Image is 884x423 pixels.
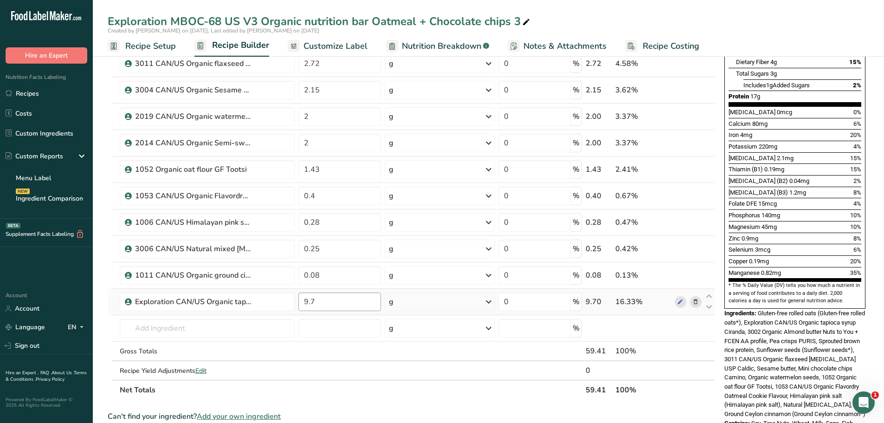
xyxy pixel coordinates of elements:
[615,296,671,307] div: 16.33%
[402,40,481,52] span: Nutrition Breakdown
[729,177,788,184] span: [MEDICAL_DATA] (B2)
[761,269,781,276] span: 0.82mg
[729,155,775,162] span: [MEDICAL_DATA]
[389,190,394,202] div: g
[615,345,671,357] div: 100%
[135,296,251,307] div: Exploration CAN/US Organic tapioca syrup Ciranda
[120,319,295,338] input: Add Ingredient
[586,365,612,376] div: 0
[389,164,394,175] div: g
[36,376,65,383] a: Privacy Policy
[212,39,269,52] span: Recipe Builder
[615,190,671,202] div: 0.67%
[729,258,748,265] span: Copper
[729,269,760,276] span: Manganese
[850,258,861,265] span: 20%
[52,370,74,376] a: About Us .
[288,36,368,57] a: Customize Label
[6,370,39,376] a: Hire an Expert .
[729,143,757,150] span: Potassium
[615,164,671,175] div: 2.41%
[761,223,777,230] span: 45mg
[584,380,614,399] th: 59.41
[729,246,754,253] span: Selenium
[389,217,394,228] div: g
[586,345,612,357] div: 59.41
[729,93,749,100] span: Protein
[135,217,251,228] div: 1006 CAN/US Himalayan pink salt Tootsi
[195,366,206,375] span: Edit
[759,143,777,150] span: 220mg
[752,120,768,127] span: 80mg
[586,111,612,122] div: 2.00
[389,85,394,96] div: g
[125,40,176,52] span: Recipe Setup
[586,270,612,281] div: 0.08
[135,164,251,175] div: 1052 Organic oat flour GF Tootsi
[135,111,251,122] div: 2019 CAN/US Organic watermelon seeds Smirks + FCEN
[508,36,607,57] a: Notes & Attachments
[761,212,780,219] span: 140mg
[849,59,861,65] span: 15%
[615,217,671,228] div: 0.47%
[850,223,861,230] span: 10%
[853,82,861,89] span: 2%
[729,235,740,242] span: Zinc
[749,258,769,265] span: 0.19mg
[108,411,715,422] div: Can't find your ingredient?
[389,270,394,281] div: g
[6,47,87,64] button: Hire an Expert
[766,82,773,89] span: 1g
[755,246,770,253] span: 3mcg
[40,370,52,376] a: FAQ .
[68,322,87,333] div: EN
[729,223,760,230] span: Magnesium
[613,380,673,399] th: 100%
[108,13,532,30] div: Exploration MBOC-68 US V3 Organic nutrition bar Oatmeal + Chocolate chips 3
[729,166,763,173] span: Thiamin (B1)
[389,58,394,69] div: g
[389,243,394,254] div: g
[853,200,861,207] span: 4%
[6,370,87,383] a: Terms & Conditions .
[770,70,777,77] span: 3g
[389,111,394,122] div: g
[135,270,251,281] div: 1011 CAN/US Organic ground cinnamon ([GEOGRAPHIC_DATA]) Cha's
[389,296,394,307] div: g
[135,58,251,69] div: 3011 CAN/US Organic flaxseed [MEDICAL_DATA] USP Caldic
[615,85,671,96] div: 3.62%
[6,397,87,408] div: Powered By FoodLabelMaker © 2025 All Rights Reserved
[777,155,794,162] span: 2.1mg
[523,40,607,52] span: Notes & Attachments
[586,164,612,175] div: 1.43
[615,137,671,149] div: 3.37%
[108,27,319,34] span: Created by [PERSON_NAME] on [DATE], Last edited by [PERSON_NAME] on [DATE]
[194,35,269,57] a: Recipe Builder
[853,246,861,253] span: 6%
[303,40,368,52] span: Customize Label
[853,143,861,150] span: 4%
[853,189,861,196] span: 8%
[586,243,612,254] div: 0.25
[742,235,758,242] span: 0.9mg
[729,189,788,196] span: [MEDICAL_DATA] (B3)
[850,155,861,162] span: 15%
[586,190,612,202] div: 0.40
[120,346,295,356] div: Gross Totals
[729,282,861,305] section: * The % Daily Value (DV) tells you how much a nutrient in a serving of food contributes to a dail...
[16,189,30,194] div: NEW
[6,223,20,228] div: BETA
[625,36,699,57] a: Recipe Costing
[777,109,792,116] span: 0mcg
[6,319,45,335] a: Language
[135,85,251,96] div: 3004 CAN/US Organic Sesame butter Nuts to you + FCEN AA profile
[724,310,865,417] span: Gluten-free rolled oats (Gluten-free rolled oats*), Exploration CAN/US Organic tapioca syrup Cira...
[789,189,806,196] span: 1.2mg
[586,58,612,69] div: 2.72
[729,109,775,116] span: [MEDICAL_DATA]
[615,58,671,69] div: 4.58%
[724,310,756,317] span: Ingredients:
[743,82,810,89] span: Includes Added Sugars
[850,212,861,219] span: 10%
[389,323,394,334] div: g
